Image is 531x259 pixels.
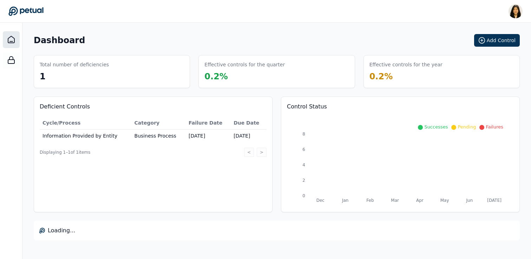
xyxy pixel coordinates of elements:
tspan: Mar [391,198,399,203]
span: Pending [458,124,476,129]
tspan: Apr [416,198,424,203]
button: < [244,148,254,157]
th: Due Date [231,117,267,129]
button: Add Control [474,34,520,47]
span: 0.2 % [369,72,393,81]
h1: Dashboard [34,35,85,46]
tspan: Jun [466,198,473,203]
h3: Effective controls for the quarter [204,61,285,68]
tspan: 4 [302,162,305,167]
tspan: Dec [316,198,324,203]
span: Displaying 1– 1 of 1 items [40,150,90,155]
tspan: Feb [366,198,374,203]
h3: Deficient Controls [40,102,267,111]
a: SOC [3,52,20,68]
div: Loading... [34,221,520,240]
img: Renee Park [509,4,523,18]
h3: Control Status [287,102,514,111]
tspan: 0 [302,193,305,198]
tspan: 2 [302,178,305,183]
td: [DATE] [231,129,267,142]
span: Failures [486,124,503,129]
td: Business Process [132,129,186,142]
tspan: 8 [302,132,305,137]
a: Dashboard [3,31,20,48]
h3: Total number of deficiencies [40,61,109,68]
tspan: 6 [302,147,305,152]
th: Category [132,117,186,129]
tspan: Jan [342,198,349,203]
span: 0.2 % [204,72,228,81]
button: > [257,148,267,157]
th: Failure Date [186,117,231,129]
td: [DATE] [186,129,231,142]
tspan: [DATE] [487,198,501,203]
span: 1 [40,72,46,81]
span: Successes [424,124,448,129]
tspan: May [440,198,449,203]
td: Information Provided by Entity [40,129,132,142]
th: Cycle/Process [40,117,132,129]
a: Go to Dashboard [8,6,44,16]
h3: Effective controls for the year [369,61,442,68]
